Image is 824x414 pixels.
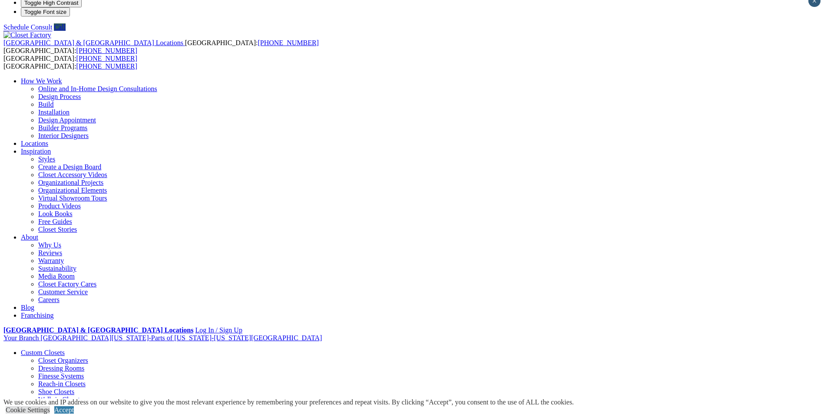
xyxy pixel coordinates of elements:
[21,77,62,85] a: How We Work
[3,39,185,46] a: [GEOGRAPHIC_DATA] & [GEOGRAPHIC_DATA] Locations
[76,55,137,62] a: [PHONE_NUMBER]
[38,241,61,249] a: Why Us
[38,132,89,139] a: Interior Designers
[38,226,77,233] a: Closet Stories
[24,9,66,15] span: Toggle Font size
[40,334,322,342] span: [GEOGRAPHIC_DATA][US_STATE]-Parts of [US_STATE]-[US_STATE][GEOGRAPHIC_DATA]
[38,179,103,186] a: Organizational Projects
[21,148,51,155] a: Inspiration
[38,365,84,372] a: Dressing Rooms
[38,116,96,124] a: Design Appointment
[38,124,87,131] a: Builder Programs
[38,155,55,163] a: Styles
[38,187,107,194] a: Organizational Elements
[38,218,72,225] a: Free Guides
[3,326,193,334] a: [GEOGRAPHIC_DATA] & [GEOGRAPHIC_DATA] Locations
[38,101,54,108] a: Build
[21,7,70,16] button: Toggle Font size
[38,171,107,178] a: Closet Accessory Videos
[38,288,88,296] a: Customer Service
[38,85,157,92] a: Online and In-Home Design Consultations
[3,31,51,39] img: Closet Factory
[38,163,101,171] a: Create a Design Board
[38,210,73,217] a: Look Books
[38,372,84,380] a: Finesse Systems
[3,39,319,54] span: [GEOGRAPHIC_DATA]: [GEOGRAPHIC_DATA]:
[38,273,75,280] a: Media Room
[3,334,322,342] a: Your Branch [GEOGRAPHIC_DATA][US_STATE]-Parts of [US_STATE]-[US_STATE][GEOGRAPHIC_DATA]
[54,406,74,414] a: Accept
[3,55,137,70] span: [GEOGRAPHIC_DATA]: [GEOGRAPHIC_DATA]:
[3,23,52,31] a: Schedule Consult
[3,398,574,406] div: We use cookies and IP address on our website to give you the most relevant experience by remember...
[3,334,39,342] span: Your Branch
[38,257,64,264] a: Warranty
[76,62,137,70] a: [PHONE_NUMBER]
[38,380,86,388] a: Reach-in Closets
[38,296,60,303] a: Careers
[38,396,83,403] a: Walk-in Closets
[3,39,183,46] span: [GEOGRAPHIC_DATA] & [GEOGRAPHIC_DATA] Locations
[38,280,96,288] a: Closet Factory Cares
[21,140,48,147] a: Locations
[38,108,69,116] a: Installation
[21,349,65,356] a: Custom Closets
[38,202,81,210] a: Product Videos
[38,388,74,395] a: Shoe Closets
[21,304,34,311] a: Blog
[21,233,38,241] a: About
[21,312,54,319] a: Franchising
[76,47,137,54] a: [PHONE_NUMBER]
[38,265,76,272] a: Sustainability
[258,39,318,46] a: [PHONE_NUMBER]
[38,194,107,202] a: Virtual Showroom Tours
[38,249,62,256] a: Reviews
[38,357,88,364] a: Closet Organizers
[195,326,242,334] a: Log In / Sign Up
[54,23,66,31] a: Call
[38,93,81,100] a: Design Process
[6,406,50,414] a: Cookie Settings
